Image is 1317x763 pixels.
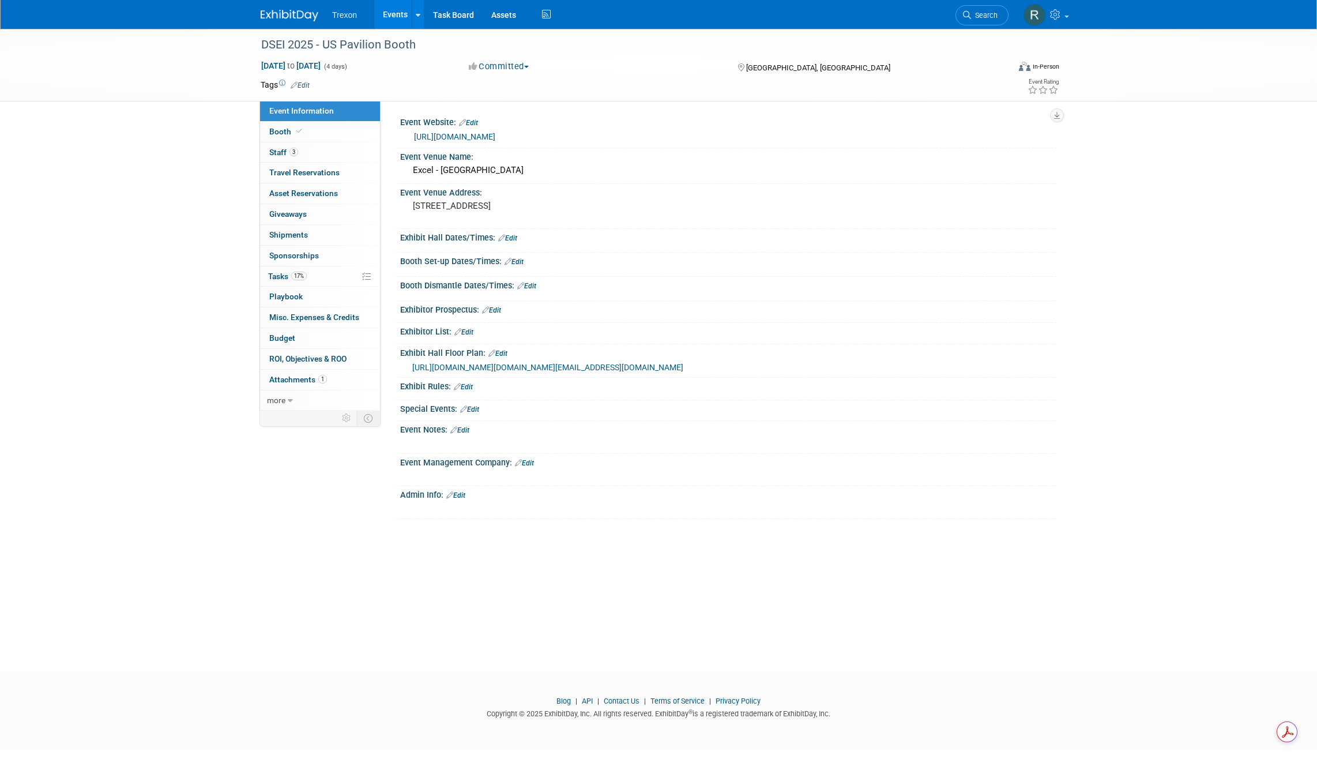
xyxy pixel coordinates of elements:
[269,106,334,115] span: Event Information
[269,313,359,322] span: Misc. Expenses & Credits
[400,184,1056,198] div: Event Venue Address:
[488,349,507,358] a: Edit
[269,148,298,157] span: Staff
[269,251,319,260] span: Sponsorships
[261,61,321,71] span: [DATE] [DATE]
[650,697,705,705] a: Terms of Service
[260,163,380,183] a: Travel Reservations
[260,183,380,204] a: Asset Reservations
[706,697,714,705] span: |
[291,81,310,89] a: Edit
[260,349,380,369] a: ROI, Objectives & ROO
[716,697,761,705] a: Privacy Policy
[260,307,380,328] a: Misc. Expenses & Credits
[318,375,327,384] span: 1
[515,459,534,467] a: Edit
[1024,4,1045,26] img: Ryan Flores
[268,272,307,281] span: Tasks
[400,229,1056,244] div: Exhibit Hall Dates/Times:
[260,390,380,411] a: more
[460,405,479,414] a: Edit
[746,63,890,72] span: [GEOGRAPHIC_DATA], [GEOGRAPHIC_DATA]
[400,421,1056,436] div: Event Notes:
[357,411,381,426] td: Toggle Event Tabs
[269,375,327,384] span: Attachments
[450,426,469,434] a: Edit
[1032,62,1059,71] div: In-Person
[269,189,338,198] span: Asset Reservations
[289,148,298,156] span: 3
[940,60,1059,77] div: Event Format
[400,454,1056,469] div: Event Management Company:
[269,292,303,301] span: Playbook
[446,491,465,499] a: Edit
[414,132,495,141] a: [URL][DOMAIN_NAME]
[260,204,380,224] a: Giveaways
[285,61,296,70] span: to
[269,230,308,239] span: Shipments
[604,697,639,705] a: Contact Us
[260,287,380,307] a: Playbook
[260,142,380,163] a: Staff3
[582,697,593,705] a: API
[261,79,310,91] td: Tags
[1028,79,1059,85] div: Event Rating
[260,101,380,121] a: Event Information
[400,344,1056,359] div: Exhibit Hall Floor Plan:
[955,5,1009,25] a: Search
[400,378,1056,393] div: Exhibit Rules:
[505,258,524,266] a: Edit
[257,35,991,55] div: DSEI 2025 - US Pavilion Booth
[517,282,536,290] a: Edit
[454,328,473,336] a: Edit
[261,10,318,21] img: ExhibitDay
[260,225,380,245] a: Shipments
[260,246,380,266] a: Sponsorships
[400,114,1056,129] div: Event Website:
[459,119,478,127] a: Edit
[1019,62,1030,71] img: Format-Inperson.png
[400,277,1056,292] div: Booth Dismantle Dates/Times:
[269,354,347,363] span: ROI, Objectives & ROO
[482,306,501,314] a: Edit
[498,234,517,242] a: Edit
[269,333,295,343] span: Budget
[641,697,649,705] span: |
[260,370,380,390] a: Attachments1
[413,201,661,211] pre: [STREET_ADDRESS]
[400,400,1056,415] div: Special Events:
[260,266,380,287] a: Tasks17%
[337,411,357,426] td: Personalize Event Tab Strip
[594,697,602,705] span: |
[573,697,580,705] span: |
[556,697,571,705] a: Blog
[400,486,1056,501] div: Admin Info:
[400,253,1056,268] div: Booth Set-up Dates/Times:
[332,10,357,20] span: Trexon
[269,209,307,219] span: Giveaways
[400,148,1056,163] div: Event Venue Name:
[400,323,1056,338] div: Exhibitor List:
[260,122,380,142] a: Booth
[267,396,285,405] span: more
[269,127,304,136] span: Booth
[409,161,1048,179] div: Excel - [GEOGRAPHIC_DATA]
[269,168,340,177] span: Travel Reservations
[454,383,473,391] a: Edit
[688,709,693,715] sup: ®
[296,128,302,134] i: Booth reservation complete
[971,11,998,20] span: Search
[400,301,1056,316] div: Exhibitor Prospectus:
[260,328,380,348] a: Budget
[412,363,683,372] a: [URL][DOMAIN_NAME][DOMAIN_NAME][EMAIL_ADDRESS][DOMAIN_NAME]
[465,61,533,73] button: Committed
[291,272,307,280] span: 17%
[323,63,347,70] span: (4 days)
